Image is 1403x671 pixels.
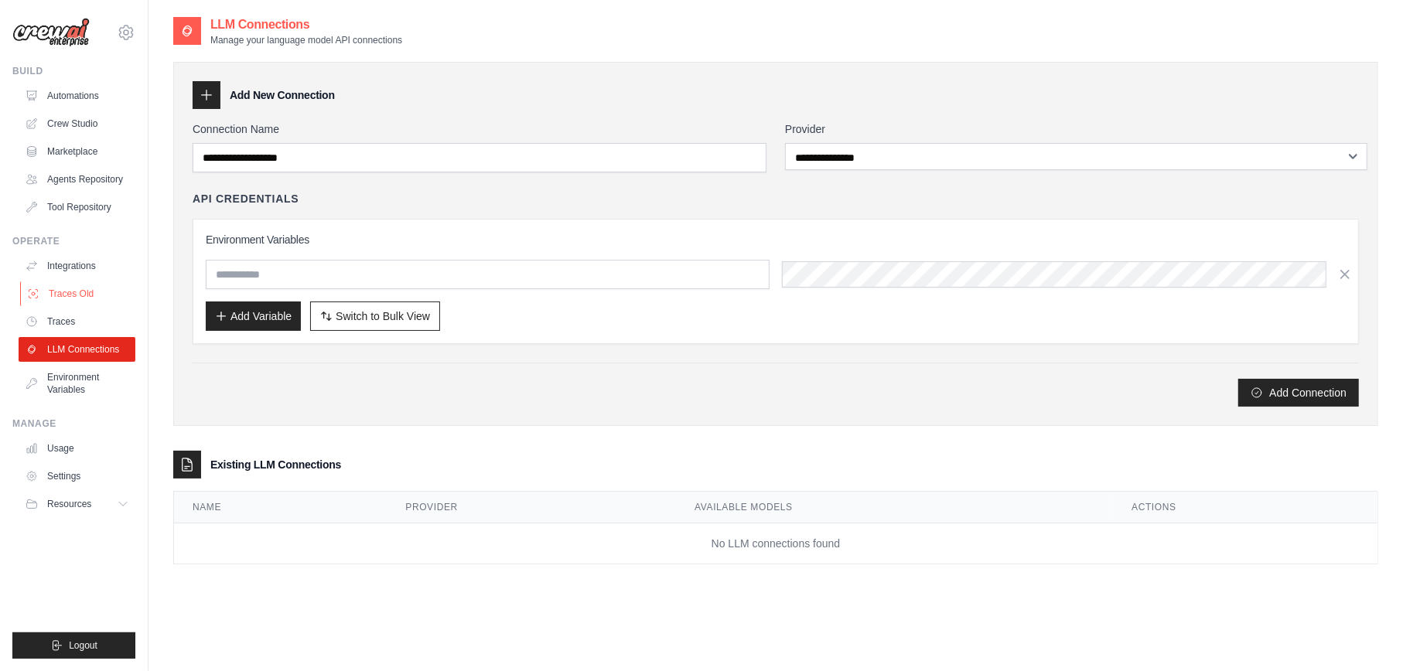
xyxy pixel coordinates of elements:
[310,301,440,331] button: Switch to Bulk View
[12,235,135,247] div: Operate
[19,492,135,516] button: Resources
[12,417,135,430] div: Manage
[785,121,1359,137] label: Provider
[210,457,341,472] h3: Existing LLM Connections
[19,83,135,108] a: Automations
[19,309,135,334] a: Traces
[676,492,1113,523] th: Available Models
[19,195,135,220] a: Tool Repository
[387,492,676,523] th: Provider
[19,111,135,136] a: Crew Studio
[12,632,135,659] button: Logout
[12,18,90,47] img: Logo
[206,232,1346,247] h3: Environment Variables
[230,87,335,103] h3: Add New Connection
[20,281,137,306] a: Traces Old
[174,492,387,523] th: Name
[1238,379,1359,407] button: Add Connection
[19,365,135,402] a: Environment Variables
[210,34,402,46] p: Manage your language model API connections
[19,436,135,461] a: Usage
[193,121,766,137] label: Connection Name
[336,308,430,324] span: Switch to Bulk View
[69,639,97,652] span: Logout
[19,139,135,164] a: Marketplace
[19,337,135,362] a: LLM Connections
[174,523,1377,564] td: No LLM connections found
[193,191,299,206] h4: API Credentials
[210,15,402,34] h2: LLM Connections
[19,254,135,278] a: Integrations
[206,301,301,331] button: Add Variable
[47,498,91,510] span: Resources
[12,65,135,77] div: Build
[1113,492,1377,523] th: Actions
[19,464,135,489] a: Settings
[19,167,135,192] a: Agents Repository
